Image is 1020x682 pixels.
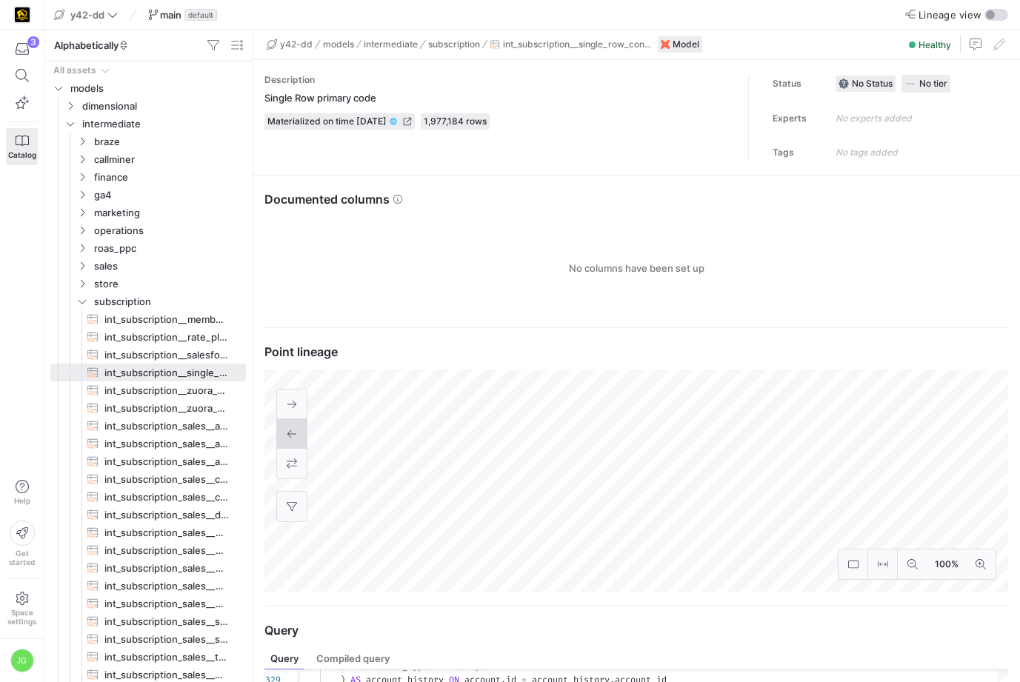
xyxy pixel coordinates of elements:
span: roas_ppc [94,240,244,257]
button: y42-dd [264,36,315,53]
span: int_subscription_sales__purchase_channel_update_2024​​​​​​​​​​ [104,595,229,612]
span: int_subscription_sales__monthly_target​​​​​​​​​​ [104,524,229,541]
div: Press SPACE to select this row. [50,577,246,595]
div: All assets [53,65,96,76]
span: No columns have been set up [569,262,704,274]
div: Press SPACE to select this row. [50,186,246,204]
p: No tags added [836,144,898,161]
a: int_subscription_sales__sub_purchase_channel_update_2024_forecast​​​​​​​​​​ [50,612,246,630]
span: int_subscription_sales__sub_purchase_channel_update_2024​​​​​​​​​​ [104,631,229,648]
span: Query [270,654,299,663]
a: int_subscription__rate_plan_name_tcv_lookup​​​​​​​​​​ [50,328,246,346]
span: marketing [94,204,244,221]
span: models [70,80,244,97]
span: 1,977,184 rows [424,116,487,127]
span: int_subscription_sales__actual_cancelled_members​​​​​​​​​​ [104,418,229,435]
a: int_subscription_sales__purchase_channel_update_2024_forecast​​​​​​​​​​ [50,577,246,595]
div: Press SPACE to select this row. [50,417,246,435]
a: int_subscription__zuora_ccm_membership_active_rate_plans​​​​​​​​​​ [50,381,246,399]
div: Press SPACE to select this row. [50,310,246,328]
img: No tier [904,78,916,90]
span: intermediate [364,39,418,50]
button: Alphabetically [50,36,133,55]
span: Get started [9,549,35,566]
span: intermediate [82,116,244,133]
div: Press SPACE to select this row. [50,239,246,257]
div: Press SPACE to select this row. [50,346,246,364]
button: Getstarted [6,515,38,572]
button: JG [6,645,38,676]
button: Help [6,473,38,512]
span: callminer [94,151,244,168]
span: Space settings [7,608,36,626]
p: No experts added [836,110,912,127]
span: int_subscription_sales__actual_new_members​​​​​​​​​​ [104,435,229,452]
button: y42-dd [50,5,121,24]
div: Press SPACE to select this row. [50,559,246,577]
span: No tier [919,78,947,89]
div: Press SPACE to select this row. [50,506,246,524]
a: int_subscription_sales__actual_new_members​​​​​​​​​​ [50,435,246,452]
span: sales [94,258,244,275]
div: Press SPACE to select this row. [50,364,246,381]
a: int_subscription_sales__pivoted_target_new_members​​​​​​​​​​ [50,559,246,577]
div: Press SPACE to select this row. [50,168,246,186]
span: Compiled query [316,654,390,663]
div: Press SPACE to select this row. [50,275,246,292]
h4: Experts [773,113,836,124]
a: int_subscription_sales__sub_purchase_channel_update_2024​​​​​​​​​​ [50,630,246,648]
span: int_subscription__zuora_ccm_membership_active_rate_plans​​​​​​​​​​ [104,382,229,399]
h3: Documented columns [264,190,390,208]
div: JG [10,649,34,672]
p: Single Row primary code [264,91,724,104]
h3: Query [264,621,299,639]
span: int_subscription_sales__dates​​​​​​​​​​ [104,507,229,524]
span: int_subscription__single_row_consolidated​​​​​​​​​​ [104,364,229,381]
span: int_subscription__salesforce_ccm_membership_active_rate_plans​​​​​​​​​​ [104,347,229,364]
h4: Description [264,75,748,91]
div: Press SPACE to select this row. [50,648,246,666]
span: subscription [94,293,244,310]
span: int_subscription_sales__target_cancelled_members​​​​​​​​​​ [104,649,229,666]
h4: Tags [773,147,836,158]
div: Press SPACE to select this row. [50,61,246,79]
span: store [94,275,244,292]
div: Press SPACE to select this row. [50,221,246,239]
span: int_subscription__rate_plan_name_tcv_lookup​​​​​​​​​​ [104,329,229,346]
div: Press SPACE to select this row. [50,452,246,470]
div: Press SPACE to select this row. [50,488,246,506]
a: int_subscription_sales__cancelled_weighted_date_multiplier​​​​​​​​​​ [50,488,246,506]
span: Help [13,496,31,505]
div: Press SPACE to select this row. [50,97,246,115]
div: Press SPACE to select this row. [50,292,246,310]
a: int_subscription__salesforce_ccm_membership_active_rate_plans​​​​​​​​​​ [50,346,246,364]
img: undefined [661,40,670,49]
div: Press SPACE to select this row. [50,133,246,150]
span: int_subscription_sales__purchase_channel_update_2024_forecast​​​​​​​​​​ [104,578,229,595]
div: Press SPACE to select this row. [50,79,246,97]
img: https://storage.googleapis.com/y42-prod-data-exchange/images/uAsz27BndGEK0hZWDFeOjoxA7jCwgK9jE472... [15,7,30,22]
span: int_subscription_sales__new_weighted_date_multiplier​​​​​​​​​​ [104,542,229,559]
span: dimensional [82,98,244,115]
span: default [184,9,217,21]
span: models [323,39,354,50]
img: No status [839,78,849,89]
a: int_subscription_sales__dates​​​​​​​​​​ [50,506,246,524]
div: Press SPACE to select this row. [50,257,246,275]
h4: Status [773,78,836,89]
span: int_subscription__membership_changes_consolidated​​​​​​​​​​ [104,311,229,328]
a: Spacesettings [6,585,38,632]
span: Lineage view [919,9,981,21]
span: operations [94,222,244,239]
span: y42-dd [70,9,104,21]
span: int_subscription_sales__cancelled_daily_count​​​​​​​​​​ [104,471,229,488]
div: Press SPACE to select this row. [50,381,246,399]
span: int_subscription__single_row_consolidated [503,39,653,50]
span: Healthy [919,39,951,50]
span: y42-dd [280,39,313,50]
div: Press SPACE to select this row. [50,470,246,488]
span: main [160,9,181,21]
div: Press SPACE to select this row. [50,541,246,559]
a: int_subscription_sales__new_weighted_date_multiplier​​​​​​​​​​ [50,541,246,559]
div: Press SPACE to select this row. [50,435,246,452]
